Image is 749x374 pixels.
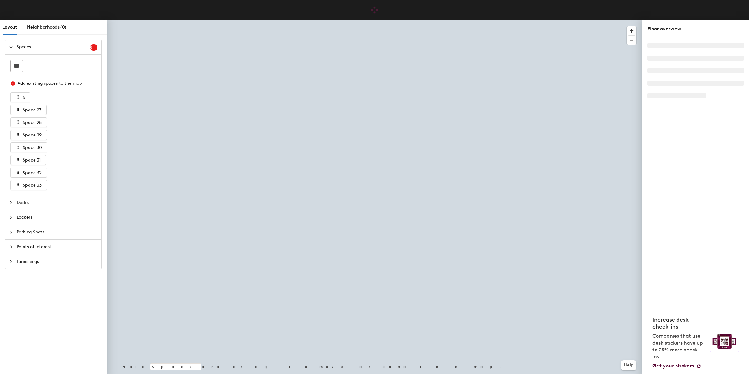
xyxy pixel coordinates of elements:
[647,25,744,33] div: Floor overview
[17,195,97,210] span: Desks
[9,216,13,219] span: collapsed
[10,168,47,178] button: Space 32
[90,44,97,51] sup: 8
[17,210,97,225] span: Lockers
[23,158,41,163] span: Space 31
[3,24,17,30] span: Layout
[23,183,42,188] span: Space 33
[652,333,706,360] p: Companies that use desk stickers have up to 25% more check-ins.
[9,245,13,249] span: collapsed
[18,80,92,87] div: Add existing spaces to the map
[9,201,13,205] span: collapsed
[17,225,97,239] span: Parking Spots
[11,81,15,86] span: close-circle
[10,105,47,115] button: Space 27
[27,24,66,30] span: Neighborhoods (0)
[90,45,97,50] span: 8
[652,316,706,330] h4: Increase desk check-ins
[23,170,42,175] span: Space 32
[710,331,739,352] img: Sticker logo
[10,130,47,140] button: Space 29
[9,230,13,234] span: collapsed
[23,95,25,100] span: S
[17,254,97,269] span: Furnishings
[17,240,97,254] span: Points of Interest
[652,363,694,369] span: Get your stickers
[9,45,13,49] span: expanded
[23,107,41,113] span: Space 27
[9,260,13,264] span: collapsed
[10,117,47,127] button: Space 28
[652,363,701,369] a: Get your stickers
[621,360,636,370] button: Help
[10,142,47,152] button: Space 30
[23,132,42,138] span: Space 29
[10,155,46,165] button: Space 31
[23,120,42,125] span: Space 28
[10,180,47,190] button: Space 33
[23,145,42,150] span: Space 30
[10,92,30,102] button: S
[17,40,90,54] span: Spaces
